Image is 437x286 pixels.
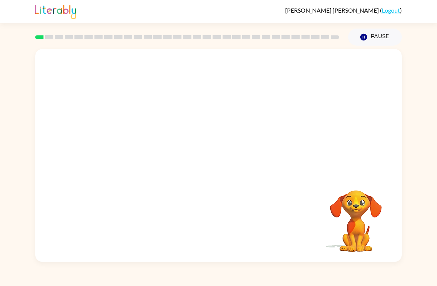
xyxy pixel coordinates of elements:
video: Your browser must support playing .mp4 files to use Literably. Please try using another browser. [319,179,393,253]
div: ( ) [285,7,402,14]
span: [PERSON_NAME] [PERSON_NAME] [285,7,380,14]
a: Logout [382,7,400,14]
button: Pause [348,29,402,46]
img: Literably [35,3,76,19]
